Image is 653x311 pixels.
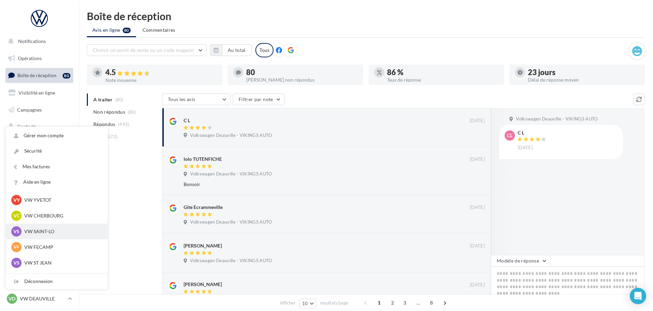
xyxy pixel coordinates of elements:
button: 10 [299,299,317,308]
span: [DATE] [518,145,533,151]
button: Notifications [4,34,72,48]
p: VW SAINT-LO [24,228,99,235]
a: Visibilité en ligne [4,86,75,100]
a: PLV et print personnalisable [4,170,75,190]
div: Bonsoir [184,181,440,188]
span: Notifications [18,38,46,44]
span: résultats/page [320,300,348,306]
div: [PERSON_NAME] [184,242,222,249]
span: 10 [302,301,308,306]
span: Tous les avis [168,96,196,102]
span: Boîte de réception [17,72,56,78]
div: 4.5 [105,69,217,76]
span: Opérations [18,55,42,61]
span: Contacts [17,124,36,129]
span: (492) [118,122,130,127]
p: VW ST JEAN [24,259,99,266]
a: Campagnes DataOnDemand [4,193,75,213]
div: 23 jours [528,69,639,76]
a: Contacts [4,119,75,134]
div: 86 % [387,69,498,76]
p: VW YVETOT [24,197,99,203]
span: CL [507,132,512,139]
a: Gérer mon compte [6,128,108,143]
a: Calendrier [4,154,75,168]
span: Volkswagen Deauville - VIKINGS AUTO [190,219,272,225]
div: 80 [63,73,70,79]
div: [PERSON_NAME] non répondus [246,77,358,82]
a: Campagnes [4,103,75,117]
a: Médiathèque [4,137,75,151]
button: Au total [222,44,252,56]
div: lolo TUTENFICHE [184,156,222,162]
div: Boîte de réception [87,11,645,21]
a: Sécurité [6,143,108,159]
div: Taux de réponse [387,77,498,82]
div: 80 [246,69,358,76]
span: Afficher [280,300,295,306]
div: Gite Ecrammeville [184,204,223,211]
span: 2 [387,297,398,308]
span: (572) [106,134,118,139]
button: Choisir un point de vente ou un code magasin [87,44,206,56]
span: Visibilité en ligne [18,90,55,96]
span: (80) [128,109,136,115]
span: VY [13,197,20,203]
span: VS [13,228,19,235]
span: Commentaires [143,27,175,33]
span: Campagnes [17,107,42,112]
a: Aide en ligne [6,174,108,190]
button: Au total [210,44,252,56]
a: Mes factures [6,159,108,174]
span: Répondus [93,121,116,128]
p: VW CHERBOURG [24,212,99,219]
span: Non répondus [93,109,125,115]
span: 3 [399,297,410,308]
p: VW FECAMP [24,244,99,251]
span: ... [413,297,424,308]
span: 8 [426,297,437,308]
button: Modèle de réponse [491,255,550,267]
div: C L [184,117,190,124]
span: Volkswagen Deauville - VIKINGS AUTO [516,116,598,122]
span: Volkswagen Deauville - VIKINGS AUTO [190,132,272,139]
div: C L [518,130,548,135]
p: VW DEAUVILLE [20,295,65,302]
span: VC [13,212,20,219]
button: Filtrer par note [233,94,284,105]
span: 1 [374,297,385,308]
a: Opérations [4,51,75,66]
span: [DATE] [470,282,485,288]
span: [DATE] [470,204,485,211]
span: [DATE] [470,156,485,162]
span: Choisir un point de vente ou un code magasin [93,47,194,53]
span: Volkswagen Deauville - VIKINGS AUTO [190,171,272,177]
span: [DATE] [470,118,485,124]
span: Volkswagen Deauville - VIKINGS AUTO [190,258,272,264]
div: [PERSON_NAME] [184,281,222,288]
div: Déconnexion [6,274,108,289]
button: Tous les avis [162,94,230,105]
div: Note moyenne [105,78,217,83]
span: VF [13,244,19,251]
span: [DATE] [470,243,485,249]
div: Open Intercom Messenger [630,288,646,304]
div: Tous [255,43,274,57]
div: Délai de réponse moyen [528,77,639,82]
span: VS [13,259,19,266]
a: VD VW DEAUVILLE [5,292,73,305]
a: Boîte de réception80 [4,68,75,83]
span: VD [9,295,15,302]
